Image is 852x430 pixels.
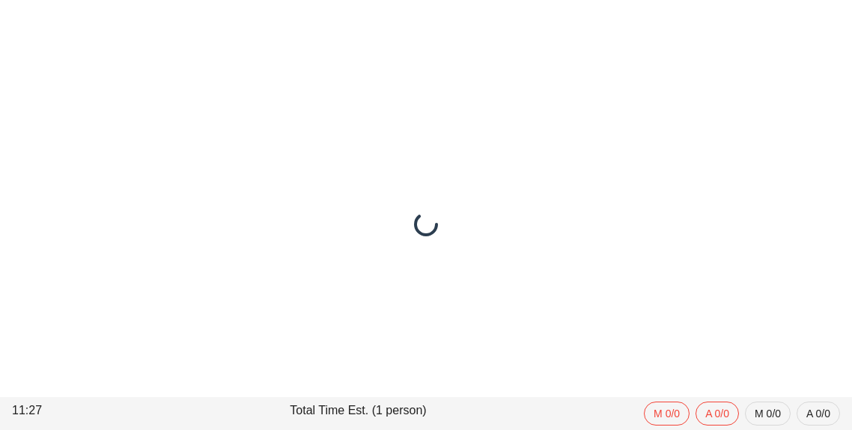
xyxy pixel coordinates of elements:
div: Total Time Est. (1 person) [287,399,565,429]
span: M 0/0 [755,402,781,425]
span: A 0/0 [705,402,729,425]
span: M 0/0 [654,402,680,425]
div: 11:27 [9,399,287,429]
span: A 0/0 [806,402,830,425]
